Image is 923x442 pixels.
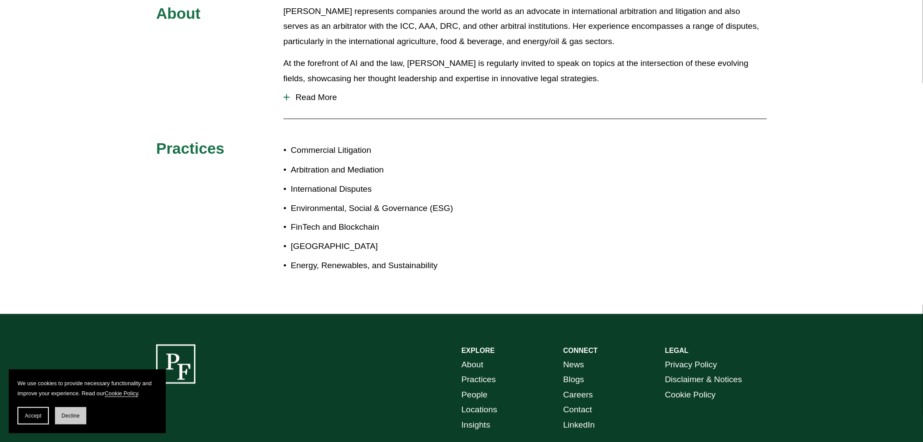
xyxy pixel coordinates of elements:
[291,143,461,158] p: Commercial Litigation
[62,413,80,419] span: Decline
[665,373,742,388] a: Disclaimer & Notices
[284,86,767,109] button: Read More
[291,259,461,274] p: Energy, Renewables, and Sustainability
[665,388,716,403] a: Cookie Policy
[105,390,138,397] a: Cookie Policy
[563,388,593,403] a: Careers
[284,4,767,49] p: [PERSON_NAME] represents companies around the world as an advocate in international arbitration a...
[156,140,225,157] span: Practices
[9,369,166,433] section: Cookie banner
[156,5,201,22] span: About
[17,378,157,398] p: We use cookies to provide necessary functionality and improve your experience. Read our .
[665,358,717,373] a: Privacy Policy
[291,162,461,178] p: Arbitration and Mediation
[461,418,490,433] a: Insights
[291,201,461,216] p: Environmental, Social & Governance (ESG)
[17,407,49,425] button: Accept
[284,56,767,86] p: At the forefront of AI and the law, [PERSON_NAME] is regularly invited to speak on topics at the ...
[291,239,461,255] p: [GEOGRAPHIC_DATA]
[563,403,592,418] a: Contact
[563,347,598,355] strong: CONNECT
[461,373,496,388] a: Practices
[563,418,595,433] a: LinkedIn
[461,403,497,418] a: Locations
[461,388,488,403] a: People
[461,347,495,355] strong: EXPLORE
[461,358,483,373] a: About
[25,413,41,419] span: Accept
[563,373,584,388] a: Blogs
[291,220,461,235] p: FinTech and Blockchain
[290,93,767,102] span: Read More
[563,358,584,373] a: News
[665,347,689,355] strong: LEGAL
[291,182,461,197] p: International Disputes
[55,407,86,425] button: Decline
